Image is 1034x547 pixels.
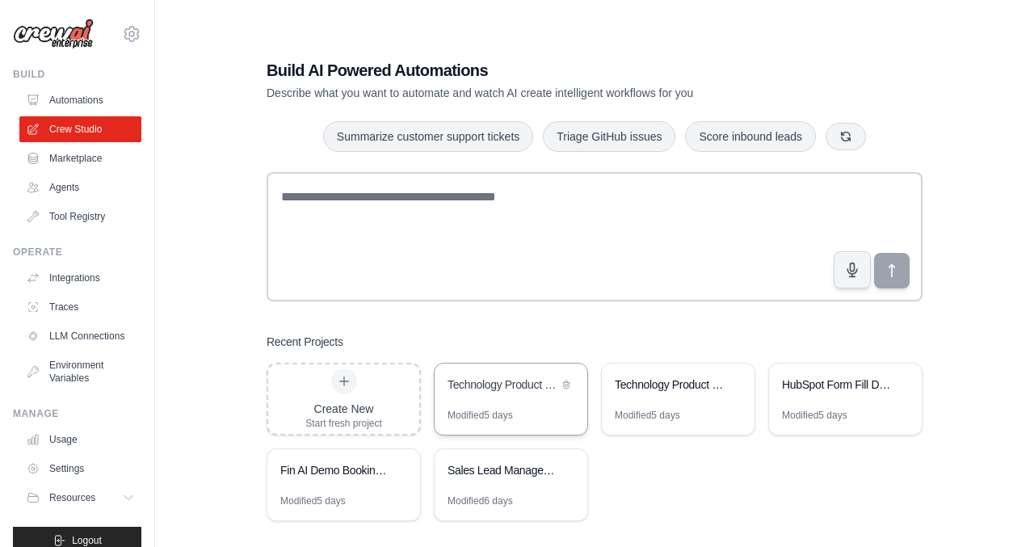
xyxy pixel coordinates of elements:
button: Summarize customer support tickets [323,121,533,152]
a: Marketplace [19,145,141,171]
div: Modified 5 days [280,494,346,507]
a: Integrations [19,265,141,291]
a: Usage [19,427,141,452]
button: Resources [19,485,141,511]
div: Modified 5 days [448,409,513,422]
h1: Build AI Powered Automations [267,59,809,82]
button: Delete project [558,377,574,393]
div: HubSpot Form Fill Data Enrichment [782,377,893,393]
a: Automations [19,87,141,113]
img: Logo [13,19,94,49]
div: Technology Product Research Automation [448,377,558,393]
a: Crew Studio [19,116,141,142]
div: Technology Product Research Automation [615,377,725,393]
div: Operate [13,246,141,259]
iframe: Chat Widget [953,469,1034,547]
div: Modified 5 days [615,409,680,422]
button: Get new suggestions [826,123,866,150]
button: Triage GitHub issues [543,121,675,152]
div: Create New [305,401,382,417]
p: Describe what you want to automate and watch AI create intelligent workflows for you [267,85,809,101]
div: Manage [13,407,141,420]
span: Resources [49,491,95,504]
a: Settings [19,456,141,482]
button: Score inbound leads [685,121,816,152]
button: Click to speak your automation idea [834,251,871,288]
div: Sales Lead Management & Routing System [448,462,558,478]
h3: Recent Projects [267,334,343,350]
a: Environment Variables [19,352,141,391]
div: Modified 5 days [782,409,847,422]
a: Agents [19,175,141,200]
div: Start fresh project [305,417,382,430]
a: Tool Registry [19,204,141,229]
span: Logout [72,534,102,547]
a: LLM Connections [19,323,141,349]
a: Traces [19,294,141,320]
div: Fin AI Demo Booking Automation [280,462,391,478]
div: Modified 6 days [448,494,513,507]
div: Build [13,68,141,81]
